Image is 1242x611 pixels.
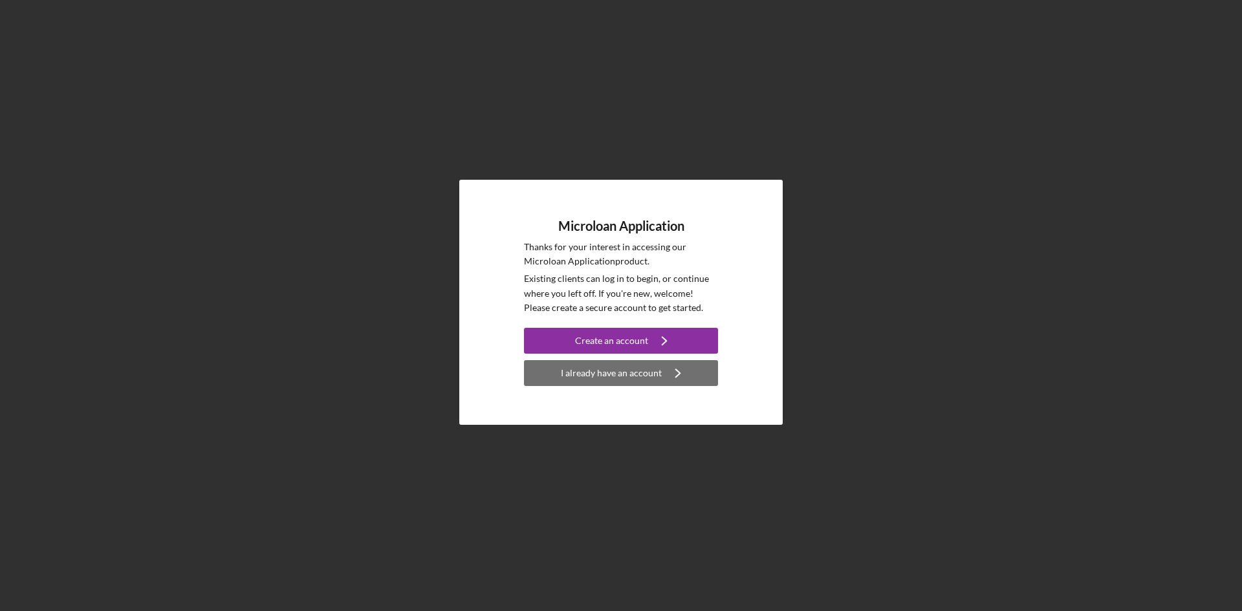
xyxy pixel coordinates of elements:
[524,360,718,386] button: I already have an account
[524,328,718,357] a: Create an account
[558,219,684,233] h4: Microloan Application
[575,328,648,354] div: Create an account
[524,240,718,269] p: Thanks for your interest in accessing our Microloan Application product.
[524,272,718,315] p: Existing clients can log in to begin, or continue where you left off. If you're new, welcome! Ple...
[524,328,718,354] button: Create an account
[561,360,662,386] div: I already have an account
